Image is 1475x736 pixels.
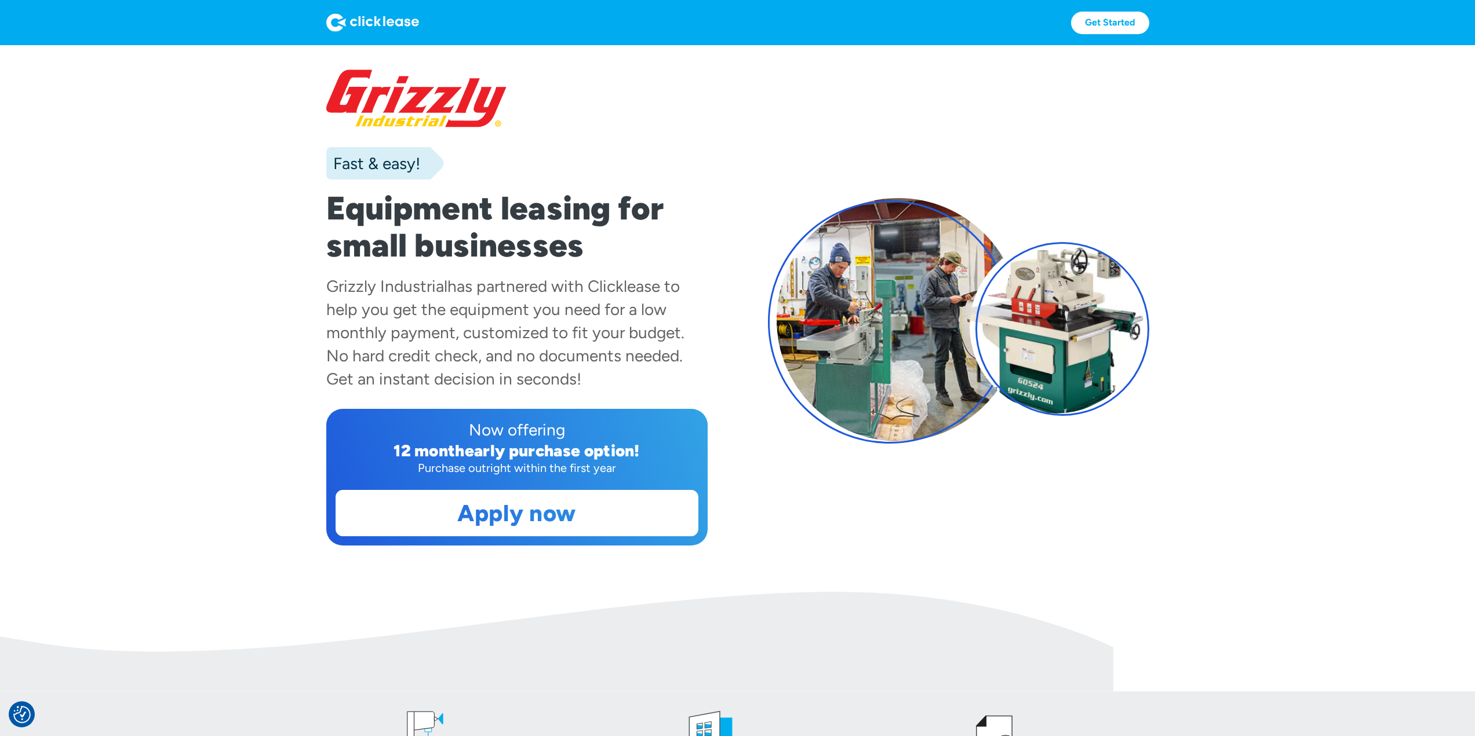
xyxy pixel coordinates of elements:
a: Apply now [336,490,698,536]
div: Now offering [336,418,698,441]
h1: Equipment leasing for small businesses [326,190,708,264]
a: Get Started [1071,12,1149,34]
div: Fast & easy! [326,152,420,175]
div: 12 month [394,441,465,460]
div: has partnered with Clicklease to help you get the equipment you need for a low monthly payment, c... [326,276,684,389]
div: Purchase outright within the first year [336,460,698,476]
div: Grizzly Industrial [326,276,447,296]
button: Consent Preferences [13,706,31,723]
img: Logo [326,13,419,32]
div: early purchase option! [465,441,640,460]
img: Revisit consent button [13,706,31,723]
